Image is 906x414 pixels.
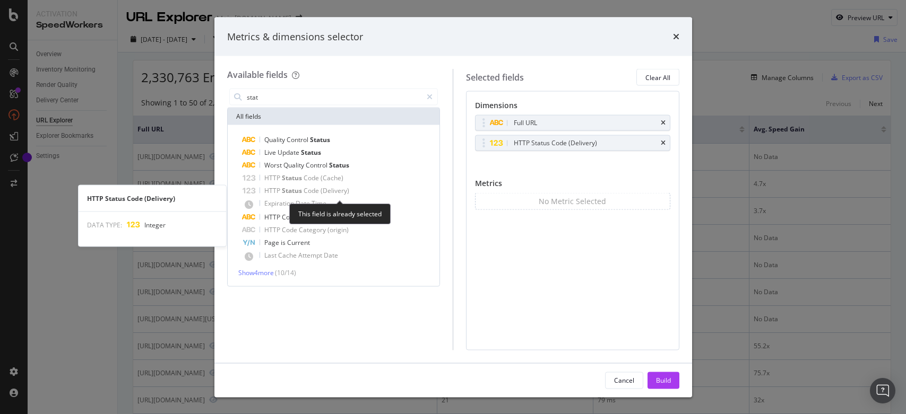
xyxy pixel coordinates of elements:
button: Build [648,372,679,389]
span: Status [310,135,330,144]
div: Build [656,375,671,384]
div: HTTP Status Code (Delivery) [514,138,597,148]
div: Open Intercom Messenger [870,378,895,403]
div: Metrics [475,178,670,193]
span: Current [287,238,310,247]
span: Code [304,186,321,195]
div: No Metric Selected [539,196,606,207]
div: Dimensions [475,100,670,115]
div: Full URLtimes [475,115,670,131]
span: Category [299,213,326,222]
span: Code [304,173,321,182]
div: times [673,30,679,43]
span: Quality [264,135,287,144]
button: Cancel [605,372,643,389]
span: HTTP [264,213,282,222]
span: Status [282,173,304,182]
div: Cancel [614,375,634,384]
div: HTTP Status Code (Delivery) [79,193,226,202]
span: Last [264,251,278,260]
span: Page [264,238,281,247]
span: Show 4 more [238,268,274,277]
span: Status [329,161,349,170]
div: modal [214,17,692,397]
div: HTTP Status Code (Delivery)times [475,135,670,151]
div: Available fields [227,69,288,81]
span: HTTP [264,173,282,182]
span: Status [282,186,304,195]
span: Worst [264,161,283,170]
span: Status [301,148,321,157]
div: times [661,140,666,146]
span: Attempt [298,251,324,260]
div: Full URL [514,118,537,128]
span: Category [299,225,327,234]
span: Date [324,251,338,260]
input: Search by field name [246,89,422,105]
span: Control [287,135,310,144]
div: times [661,120,666,126]
span: (Delivery) [321,186,349,195]
span: HTTP [264,225,282,234]
span: Control [306,161,329,170]
span: HTTP [264,186,282,195]
span: Code [282,225,299,234]
div: Metrics & dimensions selector [227,30,363,43]
span: Update [278,148,301,157]
span: is [281,238,287,247]
span: Expiration [264,199,296,208]
span: Cache [278,251,298,260]
div: Clear All [645,73,670,82]
div: All fields [228,108,440,125]
span: ( 10 / 14 ) [275,268,296,277]
span: (Cache) [321,173,343,182]
div: Selected fields [466,71,524,83]
button: Clear All [636,69,679,86]
span: Date [296,199,312,208]
span: Time [312,199,326,208]
span: (origin) [327,225,349,234]
span: Quality [283,161,306,170]
span: Live [264,148,278,157]
span: Code [282,213,299,222]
